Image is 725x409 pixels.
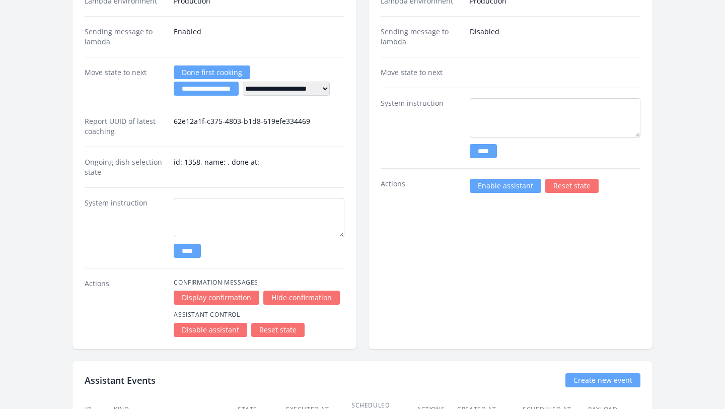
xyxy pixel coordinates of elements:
[381,27,462,47] dt: Sending message to lambda
[174,291,259,305] a: Display confirmation
[174,311,344,319] h4: Assistant Control
[470,27,640,47] dd: Disabled
[381,67,462,78] dt: Move state to next
[85,198,166,258] dt: System instruction
[85,116,166,137] dt: Report UUID of latest coaching
[381,179,462,193] dt: Actions
[263,291,340,305] a: Hide confirmation
[565,373,640,387] a: Create new event
[85,27,166,47] dt: Sending message to lambda
[251,323,305,337] a: Reset state
[174,27,344,47] dd: Enabled
[85,67,166,96] dt: Move state to next
[174,279,344,287] h4: Confirmation Messages
[85,373,156,387] h2: Assistant Events
[85,279,166,337] dt: Actions
[174,157,344,177] dd: id: 1358, name: , done at:
[174,65,250,79] a: Done first cooking
[545,179,599,193] a: Reset state
[85,157,166,177] dt: Ongoing dish selection state
[174,116,344,137] dd: 62e12a1f-c375-4803-b1d8-619efe334469
[174,323,247,337] a: Disable assistant
[470,179,541,193] a: Enable assistant
[381,98,462,158] dt: System instruction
